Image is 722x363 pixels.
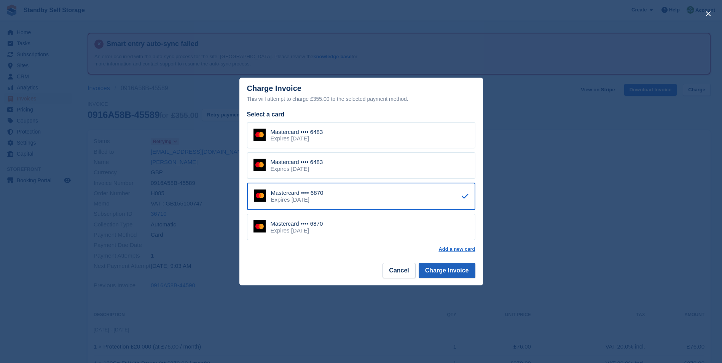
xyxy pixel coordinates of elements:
div: Mastercard •••• 6870 [271,220,323,227]
button: Charge Invoice [419,263,475,278]
a: Add a new card [438,246,475,252]
div: Expires [DATE] [271,135,323,142]
img: Mastercard Logo [253,220,266,232]
img: Mastercard Logo [254,189,266,202]
div: Mastercard •••• 6870 [271,189,324,196]
div: Charge Invoice [247,84,475,103]
div: Expires [DATE] [271,227,323,234]
div: This will attempt to charge £355.00 to the selected payment method. [247,94,475,103]
div: Select a card [247,110,475,119]
div: Mastercard •••• 6483 [271,159,323,166]
img: Mastercard Logo [253,159,266,171]
button: Cancel [383,263,415,278]
div: Mastercard •••• 6483 [271,129,323,135]
button: close [702,8,714,20]
div: Expires [DATE] [271,166,323,172]
img: Mastercard Logo [253,129,266,141]
div: Expires [DATE] [271,196,324,203]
